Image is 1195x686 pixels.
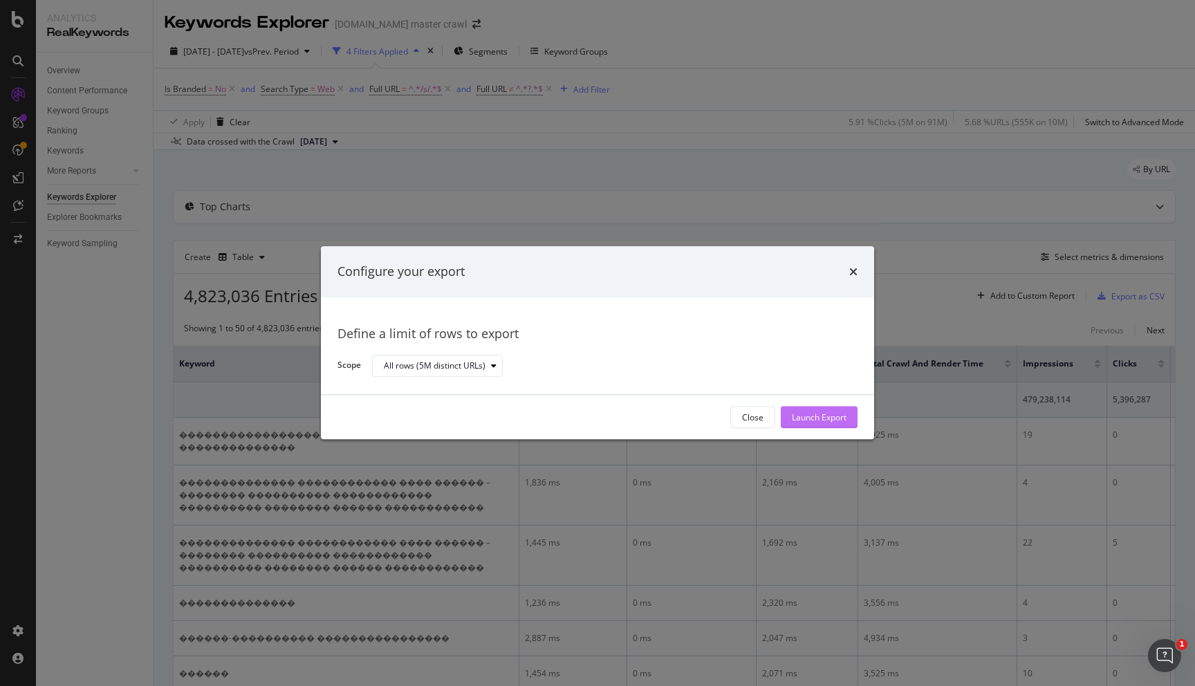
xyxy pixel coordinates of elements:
button: Launch Export [781,407,858,429]
div: Launch Export [792,411,846,423]
button: Close [730,407,775,429]
div: modal [321,246,874,439]
label: Scope [337,360,361,375]
div: times [849,263,858,281]
iframe: Intercom live chat [1148,639,1181,672]
div: Configure your export [337,263,465,281]
div: Define a limit of rows to export [337,325,858,343]
span: 1 [1176,639,1187,650]
div: All rows (5M distinct URLs) [384,362,485,370]
button: All rows (5M distinct URLs) [372,355,503,377]
div: Close [742,411,763,423]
